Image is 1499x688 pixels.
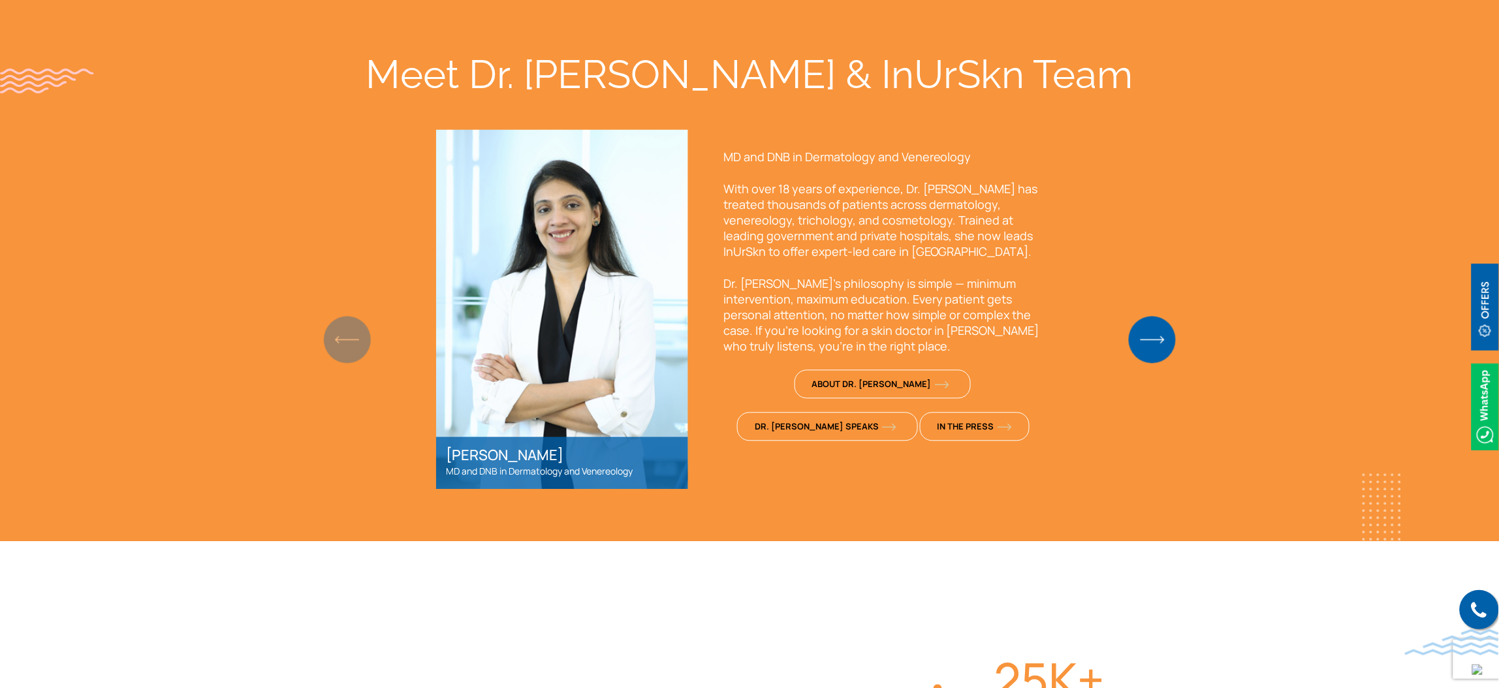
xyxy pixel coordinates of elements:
[938,421,1012,433] span: In The Press
[723,276,1043,354] p: Dr. [PERSON_NAME]’s philosophy is simple — minimum intervention, maximum education. Every patient...
[1472,364,1499,450] img: Whatsappicon
[1405,629,1499,655] img: bluewave
[882,424,896,431] img: orange-arrow
[1472,264,1499,351] img: offerBt
[795,370,971,399] a: About Dr. [PERSON_NAME]orange-arrow
[723,149,1043,165] p: MD and DNB in Dermatology and Venereology
[1472,665,1483,675] img: up-blue-arrow.svg
[723,181,1043,260] p: With over 18 years of experience, Dr. [PERSON_NAME] has treated thousands of patients across derm...
[1129,317,1176,364] img: BlueNextArrow
[998,424,1012,431] img: orange-arrow
[1363,474,1401,541] img: whitedots
[446,447,678,464] h2: [PERSON_NAME]
[920,413,1030,441] a: In The Pressorange-arrow
[1472,399,1499,413] a: Whatsappicon
[812,379,949,390] span: About Dr. [PERSON_NAME]
[446,464,678,480] p: MD and DNB in Dermatology and Venereology
[755,421,896,433] span: Dr. [PERSON_NAME] Speaks
[737,413,918,441] a: Dr. [PERSON_NAME] Speaksorange-arrow
[436,130,688,490] img: Dr-Sejal-main
[1143,326,1161,354] div: Next slide
[332,52,1167,99] div: Meet Dr. [PERSON_NAME] & InUrSkn Team
[436,130,1063,489] div: 1 / 2
[935,381,949,389] img: orange-arrow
